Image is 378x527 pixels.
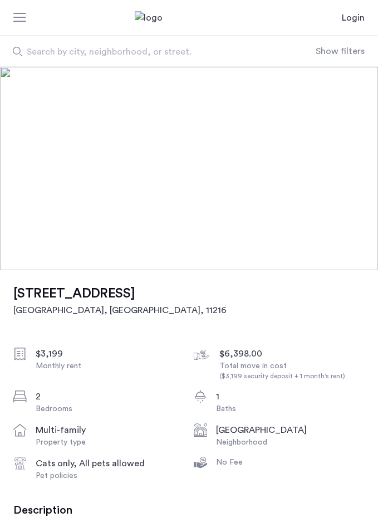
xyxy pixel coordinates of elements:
[36,470,185,481] div: Pet policies
[36,457,185,470] div: Cats only, All pets allowed
[13,504,365,517] h3: Description
[216,423,365,437] div: [GEOGRAPHIC_DATA]
[36,403,185,414] div: Bedrooms
[219,347,369,360] div: $6,398.00
[219,360,369,381] div: Total move in cost
[36,390,185,403] div: 2
[135,11,244,25] img: logo
[13,284,227,304] h1: [STREET_ADDRESS]
[36,423,185,437] div: multi-family
[36,347,185,360] div: $3,199
[216,403,365,414] div: Baths
[13,284,227,317] a: [STREET_ADDRESS][GEOGRAPHIC_DATA], [GEOGRAPHIC_DATA], 11216
[36,360,185,372] div: Monthly rent
[13,304,227,317] h2: [GEOGRAPHIC_DATA], [GEOGRAPHIC_DATA] , 11216
[216,390,365,403] div: 1
[36,437,185,448] div: Property type
[342,11,365,25] a: Login
[216,437,365,448] div: Neighborhood
[27,45,279,58] span: Search by city, neighborhood, or street.
[135,11,244,25] a: Cazamio Logo
[219,372,369,381] div: ($3,199 security deposit + 1 month's rent)
[316,45,365,58] button: Show or hide filters
[216,457,365,468] div: No Fee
